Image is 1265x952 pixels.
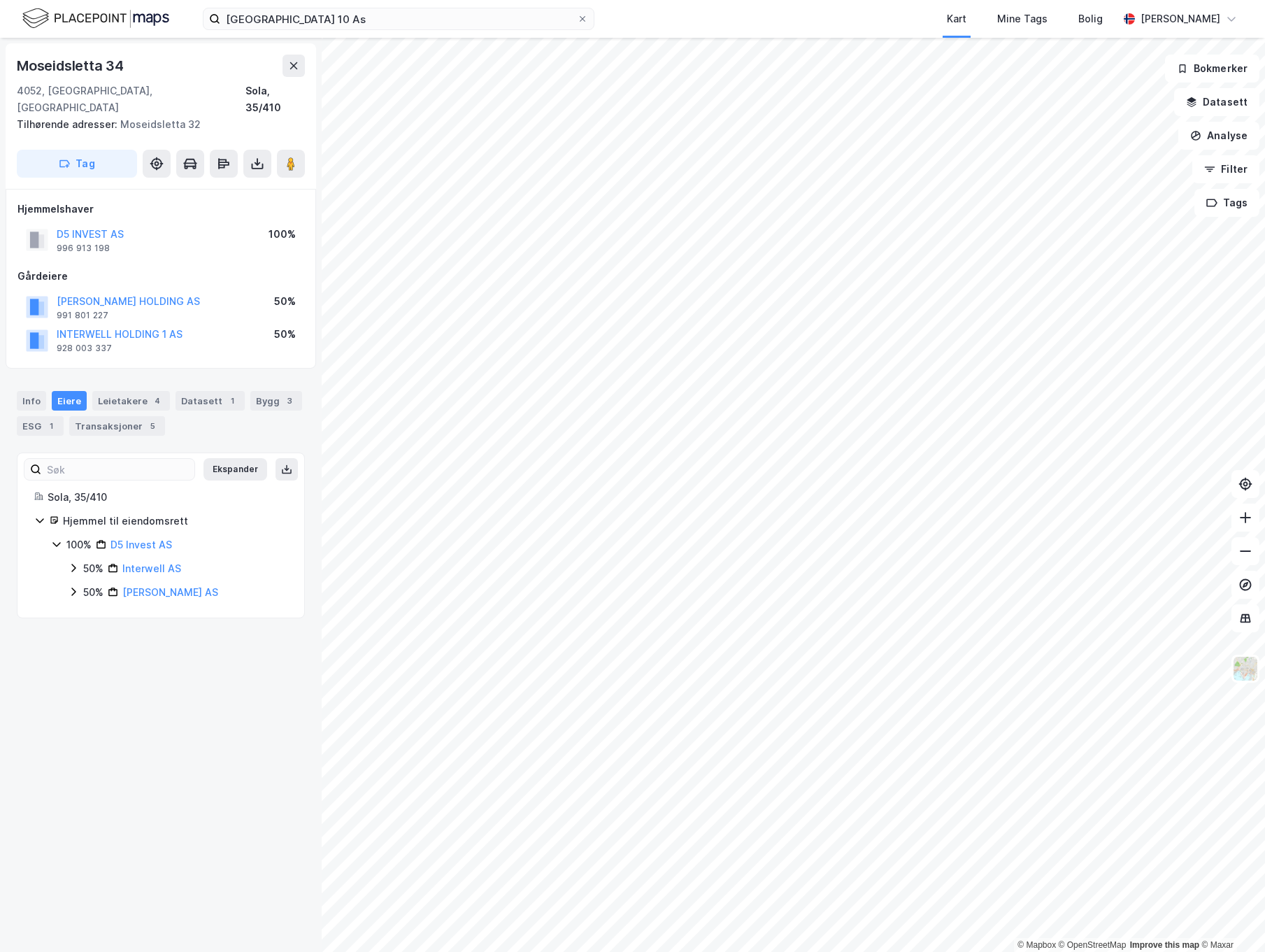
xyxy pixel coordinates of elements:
button: Ekspander [203,458,267,481]
div: Gårdeiere [17,268,304,285]
div: Moseidsletta 34 [17,55,127,77]
a: Interwell AS [122,562,181,574]
div: Sola, 35/410 [245,83,305,116]
button: Tag [17,150,137,178]
a: OpenStreetMap [1059,940,1127,950]
div: Info [17,391,46,411]
div: Mine Tags [997,10,1048,27]
a: Mapbox [1017,940,1056,950]
div: 1 [225,394,239,408]
div: Kontrollprogram for chat [1195,885,1265,952]
button: Analyse [1178,122,1259,150]
div: Bolig [1078,10,1103,27]
div: Sola, 35/410 [48,489,287,506]
div: 1 [44,419,58,433]
div: 50% [83,560,103,577]
button: Datasett [1174,88,1259,116]
div: Hjemmel til eiendomsrett [63,513,287,530]
div: Transaksjoner [69,416,165,436]
iframe: Chat Widget [1195,885,1265,952]
div: 3 [283,394,296,408]
button: Bokmerker [1165,55,1259,83]
div: 50% [274,326,296,343]
div: Hjemmelshaver [17,201,304,218]
span: Tilhørende adresser: [17,118,120,130]
div: 50% [274,293,296,310]
div: Bygg [250,391,302,411]
img: Z [1232,655,1259,682]
a: Improve this map [1130,940,1199,950]
div: 996 913 198 [57,243,110,254]
div: Moseidsletta 32 [17,116,294,133]
div: Leietakere [92,391,170,411]
div: 5 [145,419,159,433]
div: 991 801 227 [57,310,108,321]
div: 50% [83,584,103,601]
div: Datasett [176,391,245,411]
input: Søk på adresse, matrikkel, gårdeiere, leietakere eller personer [220,8,577,29]
div: 4 [150,394,164,408]
button: Tags [1194,189,1259,217]
div: Kart [947,10,966,27]
div: [PERSON_NAME] [1141,10,1220,27]
a: D5 Invest AS [110,539,172,550]
div: 100% [269,226,296,243]
a: [PERSON_NAME] AS [122,586,218,598]
button: Filter [1192,155,1259,183]
div: Eiere [52,391,87,411]
div: ESG [17,416,64,436]
img: logo.f888ab2527a4732fd821a326f86c7f29.svg [22,6,169,31]
div: 928 003 337 [57,343,112,354]
div: 4052, [GEOGRAPHIC_DATA], [GEOGRAPHIC_DATA] [17,83,245,116]
div: 100% [66,537,92,553]
input: Søk [41,459,194,480]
